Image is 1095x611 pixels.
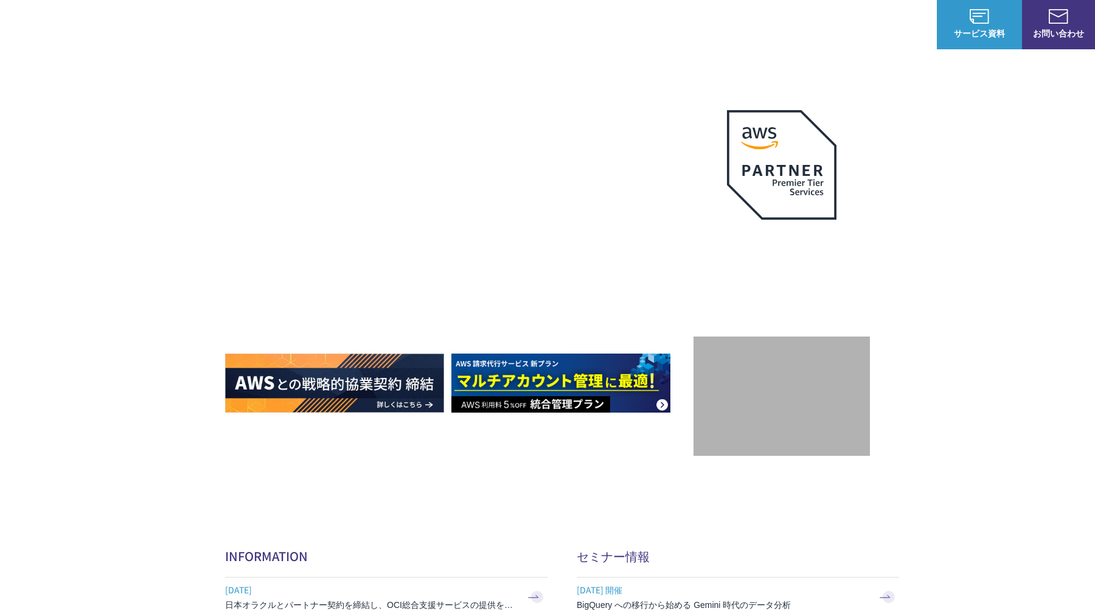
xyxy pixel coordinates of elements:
img: 契約件数 [718,355,846,444]
img: AWSプレミアティアサービスパートナー [727,110,836,220]
em: AWS [768,234,796,252]
p: ナレッジ [820,18,866,31]
span: [DATE] [225,581,517,599]
span: お問い合わせ [1022,27,1095,40]
span: [DATE] 開催 [577,581,869,599]
img: AWSとの戦略的協業契約 締結 [225,354,444,413]
span: NHN テコラス AWS総合支援サービス [140,12,228,37]
span: サービス資料 [937,27,1022,40]
p: AWSの導入からコスト削減、 構成・運用の最適化からデータ活用まで 規模や業種業態を問わない マネージドサービスで [225,134,693,188]
a: 導入事例 [762,18,796,31]
a: ログイン [891,18,925,31]
h2: INFORMATION [225,547,547,565]
img: AWS総合支援サービス C-Chorus サービス資料 [970,9,989,24]
img: お問い合わせ [1049,9,1068,24]
a: AWS総合支援サービス C-Chorus NHN テコラスAWS総合支援サービス [18,10,228,39]
h1: AWS ジャーニーの 成功を実現 [225,200,693,317]
p: 強み [516,18,545,31]
h3: BigQuery への移行から始める Gemini 時代のデータ分析 [577,599,869,611]
h2: セミナー情報 [577,547,899,565]
p: サービス [569,18,616,31]
img: AWS請求代行サービス 統合管理プラン [451,354,670,413]
p: 最上位プレミアティア サービスパートナー [712,234,851,281]
p: 業種別ソリューション [640,18,737,31]
h3: 日本オラクルとパートナー契約を締結し、OCI総合支援サービスの提供を開始 [225,599,517,611]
